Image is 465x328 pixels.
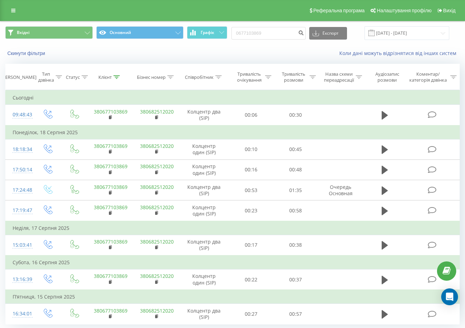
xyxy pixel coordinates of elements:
a: 380677103869 [94,238,127,245]
div: 09:48:43 [13,108,27,122]
span: Вихід [443,8,456,13]
div: Тип дзвінка [38,71,54,83]
div: Статус [66,74,80,80]
a: 380682512020 [140,143,174,149]
span: Налаштування профілю [377,8,431,13]
td: 00:23 [229,200,273,221]
a: 380682512020 [140,163,174,170]
td: 00:06 [229,105,273,125]
div: Клієнт [98,74,112,80]
a: 380682512020 [140,307,174,314]
a: 380682512020 [140,108,174,115]
div: 16:34:01 [13,307,27,321]
td: 00:27 [229,304,273,324]
a: 380682512020 [140,204,174,211]
div: Тривалість розмови [279,71,308,83]
span: Вхідні [17,30,29,35]
button: Основний [96,26,184,39]
div: Коментар/категорія дзвінка [408,71,449,83]
td: 00:22 [229,269,273,290]
a: 380677103869 [94,273,127,279]
a: Коли дані можуть відрізнятися вiд інших систем [339,50,460,56]
td: Субота, 16 Серпня 2025 [6,255,460,269]
div: Тривалість очікування [235,71,264,83]
td: 00:58 [273,200,318,221]
td: 00:45 [273,139,318,159]
td: П’ятниця, 15 Серпня 2025 [6,290,460,304]
td: Колцентр один (SIP) [179,269,229,290]
a: 380677103869 [94,143,127,149]
td: Колцентр один (SIP) [179,139,229,159]
div: [PERSON_NAME] [1,74,36,80]
td: Неділя, 17 Серпня 2025 [6,221,460,235]
td: 00:57 [273,304,318,324]
td: 00:53 [229,180,273,200]
input: Пошук за номером [231,27,306,40]
div: Аудіозапис розмови [370,71,405,83]
div: Open Intercom Messenger [441,288,458,305]
span: Реферальна програма [313,8,365,13]
td: Колцентр два (SIP) [179,105,229,125]
td: 00:16 [229,159,273,180]
div: Бізнес номер [137,74,166,80]
td: Колцентр один (SIP) [179,200,229,221]
td: Понеділок, 18 Серпня 2025 [6,125,460,139]
a: 380677103869 [94,163,127,170]
td: Колцентр один (SIP) [179,159,229,180]
div: 17:50:14 [13,163,27,177]
td: 00:17 [229,235,273,255]
td: 00:37 [273,269,318,290]
a: 380677103869 [94,307,127,314]
div: Співробітник [185,74,214,80]
div: 17:24:48 [13,183,27,197]
td: 00:30 [273,105,318,125]
td: Колцентр два (SIP) [179,180,229,200]
div: 13:16:39 [13,273,27,286]
td: 00:38 [273,235,318,255]
td: 01:35 [273,180,318,200]
div: 15:03:41 [13,238,27,252]
td: Сьогодні [6,91,460,105]
a: 380677103869 [94,108,127,115]
button: Вхідні [5,26,93,39]
a: 380682512020 [140,273,174,279]
div: 17:19:47 [13,204,27,217]
td: Колцентр два (SIP) [179,304,229,324]
a: 380677103869 [94,204,127,211]
button: Скинути фільтри [5,50,49,56]
td: Колцентр два (SIP) [179,235,229,255]
a: 380682512020 [140,184,174,190]
td: Очередь Основная [318,180,364,200]
a: 380677103869 [94,184,127,190]
a: 380682512020 [140,238,174,245]
td: 00:10 [229,139,273,159]
div: 18:18:34 [13,143,27,156]
button: Графік [187,26,227,39]
span: Графік [201,30,214,35]
button: Експорт [309,27,347,40]
td: 00:48 [273,159,318,180]
div: Назва схеми переадресації [324,71,354,83]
